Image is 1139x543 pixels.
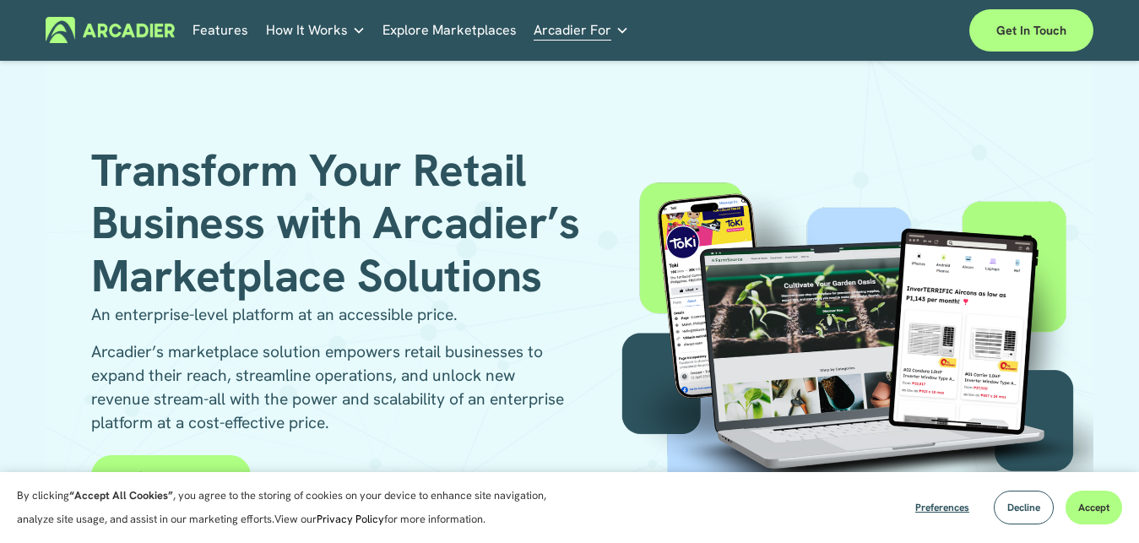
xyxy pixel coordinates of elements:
span: Arcadier For [534,19,611,42]
iframe: Chat Widget [1055,462,1139,543]
button: Decline [994,491,1054,524]
p: An enterprise-level platform at an accessible price. [91,303,570,327]
span: Decline [1007,501,1040,514]
strong: “Accept All Cookies” [69,488,173,502]
p: By clicking , you agree to the storing of cookies on your device to enhance site navigation, anal... [17,484,566,531]
a: folder dropdown [534,17,629,43]
span: Preferences [915,501,969,514]
a: Get in touch [969,9,1093,52]
span: How It Works [266,19,348,42]
p: Arcadier’s marketplace solution empowers retail businesses to expand their reach, streamline oper... [91,340,570,435]
button: Preferences [903,491,982,524]
a: Get in Touch [91,455,251,497]
img: Arcadier [46,17,175,43]
a: Features [193,17,248,43]
h1: Transform Your Retail Business with Arcadier’s Marketplace Solutions [91,144,610,303]
a: Privacy Policy [317,512,384,526]
a: Explore Marketplaces [382,17,517,43]
a: folder dropdown [266,17,366,43]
